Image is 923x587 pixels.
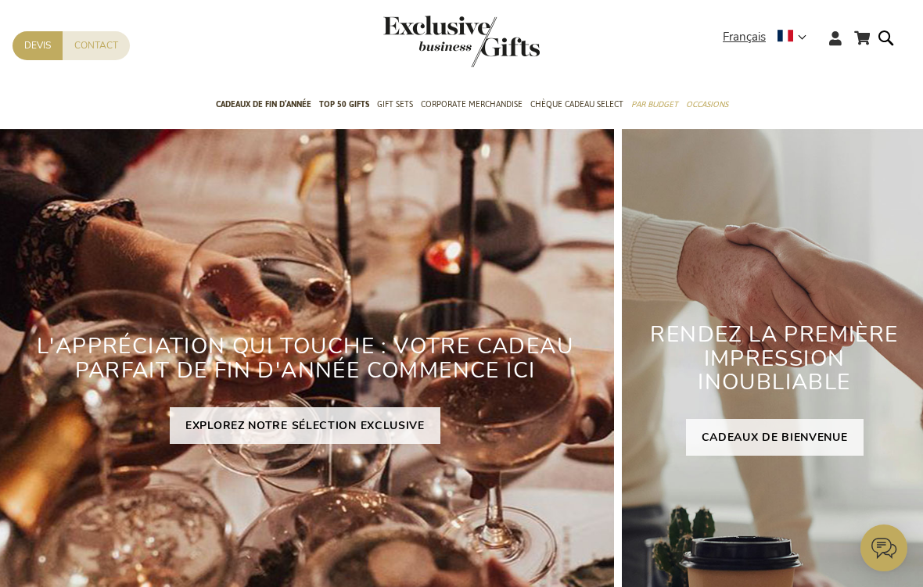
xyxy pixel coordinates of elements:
img: Exclusive Business gifts logo [383,16,540,67]
span: TOP 50 Gifts [319,96,369,113]
a: CADEAUX DE BIENVENUE [686,419,864,456]
span: Occasions [686,96,728,113]
span: Gift Sets [377,96,413,113]
div: Français [723,28,817,46]
a: EXPLOREZ NOTRE SÉLECTION EXCLUSIVE [170,407,440,444]
span: Corporate Merchandise [421,96,523,113]
span: Par budget [631,96,678,113]
iframe: belco-activator-frame [860,524,907,571]
a: store logo [383,16,461,67]
a: Devis [13,31,63,60]
span: Cadeaux de fin d’année [216,96,311,113]
a: Contact [63,31,130,60]
span: Chèque Cadeau Select [530,96,623,113]
span: Français [723,28,766,46]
